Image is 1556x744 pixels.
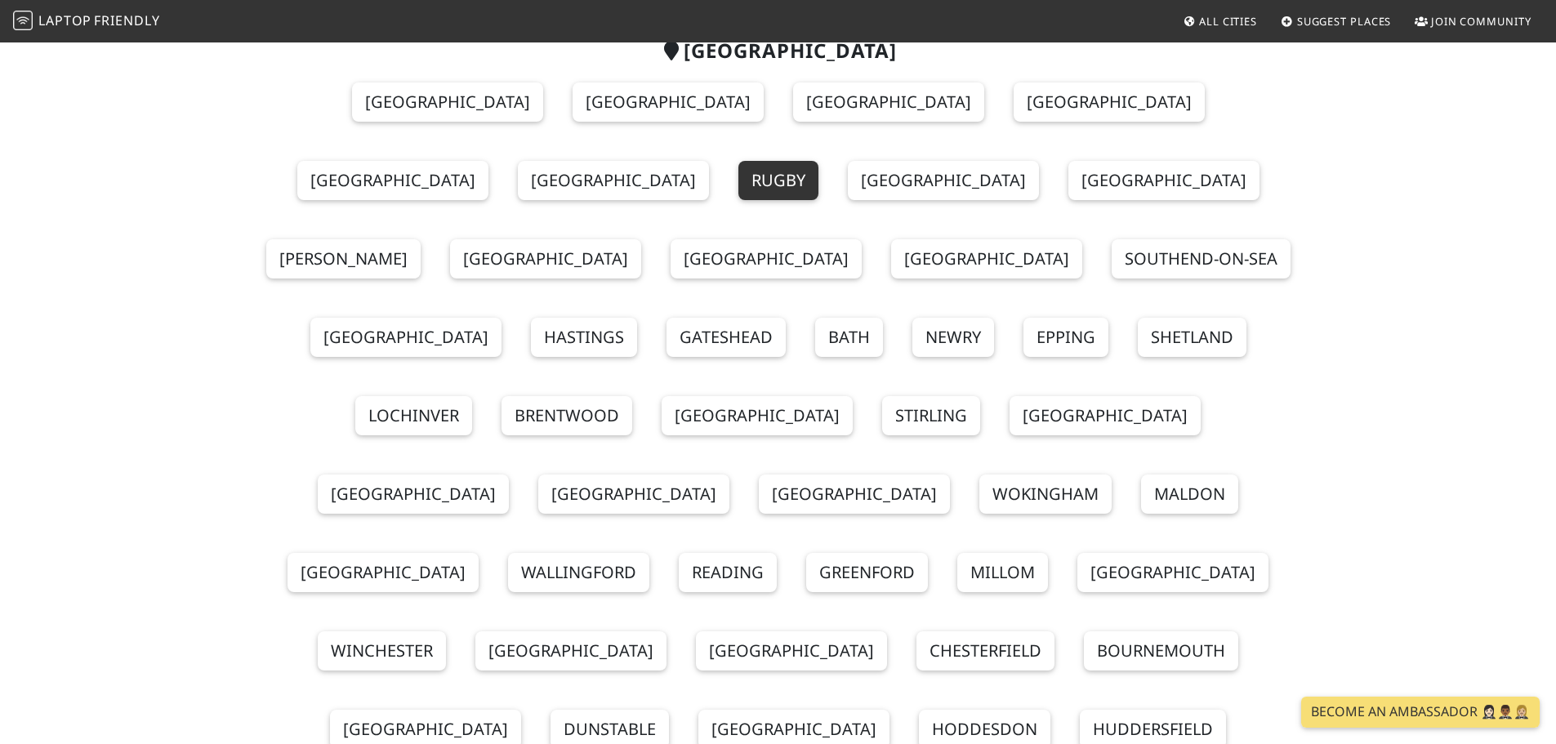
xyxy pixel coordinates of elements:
[318,474,509,514] a: [GEOGRAPHIC_DATA]
[352,82,543,122] a: [GEOGRAPHIC_DATA]
[1068,161,1260,200] a: [GEOGRAPHIC_DATA]
[759,474,950,514] a: [GEOGRAPHIC_DATA]
[38,11,91,29] span: Laptop
[891,239,1082,278] a: [GEOGRAPHIC_DATA]
[912,318,994,357] a: Newry
[266,239,421,278] a: [PERSON_NAME]
[662,396,853,435] a: [GEOGRAPHIC_DATA]
[1431,14,1531,29] span: Join Community
[1176,7,1264,36] a: All Cities
[1084,631,1238,670] a: Bournemouth
[1077,553,1268,592] a: [GEOGRAPHIC_DATA]
[815,318,883,357] a: Bath
[667,318,786,357] a: Gateshead
[450,239,641,278] a: [GEOGRAPHIC_DATA]
[1274,7,1398,36] a: Suggest Places
[793,82,984,122] a: [GEOGRAPHIC_DATA]
[1141,474,1238,514] a: Maldon
[882,396,980,435] a: Stirling
[679,553,777,592] a: Reading
[531,318,637,357] a: Hastings
[573,82,764,122] a: [GEOGRAPHIC_DATA]
[671,239,862,278] a: [GEOGRAPHIC_DATA]
[318,631,446,670] a: Winchester
[249,39,1308,63] h2: [GEOGRAPHIC_DATA]
[94,11,159,29] span: Friendly
[297,161,488,200] a: [GEOGRAPHIC_DATA]
[696,631,887,670] a: [GEOGRAPHIC_DATA]
[518,161,709,200] a: [GEOGRAPHIC_DATA]
[1023,318,1108,357] a: Epping
[916,631,1054,670] a: Chesterfield
[310,318,502,357] a: [GEOGRAPHIC_DATA]
[502,396,632,435] a: Brentwood
[13,11,33,30] img: LaptopFriendly
[848,161,1039,200] a: [GEOGRAPHIC_DATA]
[1408,7,1538,36] a: Join Community
[538,474,729,514] a: [GEOGRAPHIC_DATA]
[1297,14,1392,29] span: Suggest Places
[508,553,649,592] a: Wallingford
[288,553,479,592] a: [GEOGRAPHIC_DATA]
[979,474,1112,514] a: Wokingham
[355,396,472,435] a: Lochinver
[957,553,1048,592] a: Millom
[1138,318,1246,357] a: Shetland
[738,161,818,200] a: Rugby
[806,553,928,592] a: Greenford
[1301,697,1540,728] a: Become an Ambassador 🤵🏻‍♀️🤵🏾‍♂️🤵🏼‍♀️
[1199,14,1257,29] span: All Cities
[1112,239,1291,278] a: Southend-on-Sea
[475,631,667,670] a: [GEOGRAPHIC_DATA]
[13,7,160,36] a: LaptopFriendly LaptopFriendly
[1014,82,1205,122] a: [GEOGRAPHIC_DATA]
[1010,396,1201,435] a: [GEOGRAPHIC_DATA]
